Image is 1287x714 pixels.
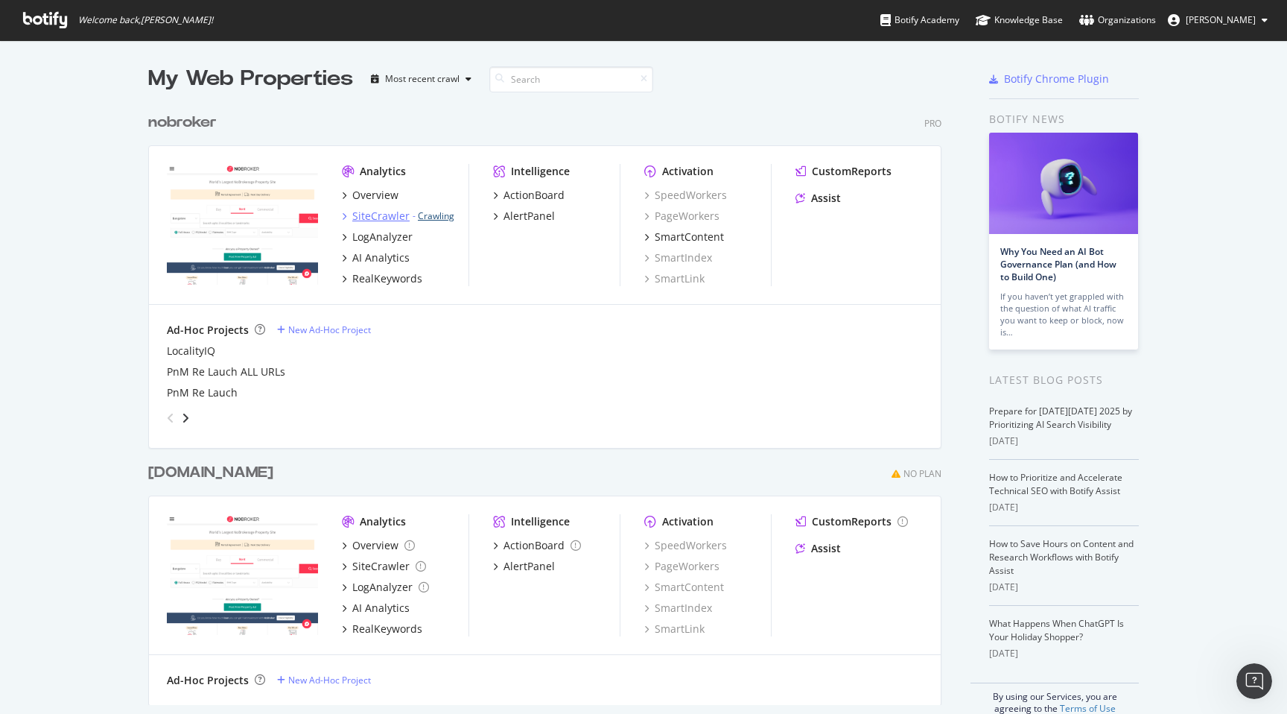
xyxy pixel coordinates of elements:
[989,537,1134,577] a: How to Save Hours on Content and Research Workflows with Botify Assist
[655,230,724,244] div: SmartContent
[880,13,959,28] div: Botify Academy
[811,541,841,556] div: Assist
[365,67,477,91] button: Most recent crawl
[342,188,398,203] a: Overview
[161,406,180,430] div: angle-left
[795,541,841,556] a: Assist
[78,14,213,26] span: Welcome back, [PERSON_NAME] !
[385,75,460,83] div: Most recent crawl
[352,250,410,265] div: AI Analytics
[288,323,371,336] div: New Ad-Hoc Project
[352,230,413,244] div: LogAnalyzer
[148,112,217,133] div: nobroker
[989,617,1124,643] a: What Happens When ChatGPT Is Your Holiday Shopper?
[167,364,285,379] a: PnM Re Lauch ALL URLs
[342,622,422,636] a: RealKeywords
[342,538,415,553] a: Overview
[1186,13,1256,26] span: Bharat Lohakare
[1236,663,1272,699] iframe: Intercom live chat
[277,323,371,336] a: New Ad-Hoc Project
[511,514,570,529] div: Intelligence
[180,411,191,426] div: angle-right
[1004,72,1109,86] div: Botify Chrome Plugin
[493,209,555,224] a: AlertPanel
[644,580,724,595] a: SmartContent
[360,514,406,529] div: Analytics
[342,230,413,244] a: LogAnalyzer
[503,559,555,574] div: AlertPanel
[903,467,941,480] div: No Plan
[644,188,727,203] a: SpeedWorkers
[413,209,454,222] div: -
[352,538,398,553] div: Overview
[644,250,712,265] a: SmartIndex
[352,559,410,574] div: SiteCrawler
[812,514,892,529] div: CustomReports
[1000,291,1127,338] div: If you haven’t yet grappled with the question of what AI traffic you want to keep or block, now is…
[795,514,908,529] a: CustomReports
[989,405,1132,431] a: Prepare for [DATE][DATE] 2025 by Prioritizing AI Search Visibility
[503,188,565,203] div: ActionBoard
[342,559,426,574] a: SiteCrawler
[662,164,714,179] div: Activation
[352,580,413,595] div: LogAnalyzer
[167,385,238,400] a: PnM Re Lauch
[352,209,410,224] div: SiteCrawler
[644,538,727,553] a: SpeedWorkers
[342,209,454,224] a: SiteCrawler- Crawling
[644,271,705,286] a: SmartLink
[148,94,953,705] div: grid
[989,471,1122,497] a: How to Prioritize and Accelerate Technical SEO with Botify Assist
[989,435,1139,448] div: [DATE]
[989,501,1139,514] div: [DATE]
[148,462,273,484] div: [DOMAIN_NAME]
[167,673,249,688] div: Ad-Hoc Projects
[167,323,249,338] div: Ad-Hoc Projects
[811,191,841,206] div: Assist
[342,580,429,595] a: LogAnalyzer
[352,271,422,286] div: RealKeywords
[167,514,318,635] img: nobrokersecondary.com
[360,164,406,179] div: Analytics
[167,344,215,358] a: LocalityIQ
[989,72,1109,86] a: Botify Chrome Plugin
[493,538,581,553] a: ActionBoard
[1156,8,1280,32] button: [PERSON_NAME]
[277,674,371,686] a: New Ad-Hoc Project
[167,164,318,285] img: nobroker.com
[644,209,719,224] a: PageWorkers
[148,462,279,484] a: [DOMAIN_NAME]
[352,188,398,203] div: Overview
[342,271,422,286] a: RealKeywords
[662,514,714,529] div: Activation
[493,559,555,574] a: AlertPanel
[812,164,892,179] div: CustomReports
[989,111,1139,127] div: Botify news
[148,64,353,94] div: My Web Properties
[989,372,1139,388] div: Latest Blog Posts
[989,581,1139,594] div: [DATE]
[352,622,422,636] div: RealKeywords
[342,250,410,265] a: AI Analytics
[644,230,724,244] a: SmartContent
[511,164,570,179] div: Intelligence
[352,601,410,616] div: AI Analytics
[1079,13,1156,28] div: Organizations
[644,559,719,574] a: PageWorkers
[148,112,223,133] a: nobroker
[342,601,410,616] a: AI Analytics
[644,622,705,636] a: SmartLink
[493,188,565,203] a: ActionBoard
[795,164,892,179] a: CustomReports
[1000,245,1116,283] a: Why You Need an AI Bot Governance Plan (and How to Build One)
[644,601,712,616] div: SmartIndex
